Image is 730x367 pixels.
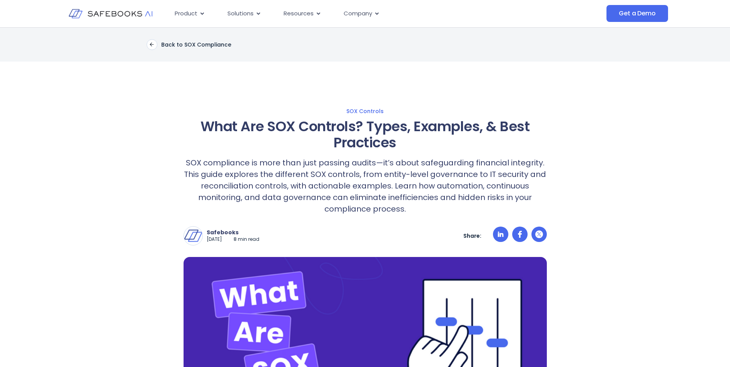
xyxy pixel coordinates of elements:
[284,9,314,18] span: Resources
[344,9,372,18] span: Company
[161,41,231,48] p: Back to SOX Compliance
[184,118,547,151] h1: What Are SOX Controls? Types, Examples, & Best Practices
[175,9,197,18] span: Product
[207,236,222,243] p: [DATE]
[619,10,655,17] span: Get a Demo
[463,232,481,239] p: Share:
[184,227,202,245] img: Safebooks
[147,39,231,50] a: Back to SOX Compliance
[169,6,530,21] div: Menu Toggle
[227,9,254,18] span: Solutions
[234,236,259,243] p: 8 min read
[207,229,259,236] p: Safebooks
[184,157,547,215] p: SOX compliance is more than just passing audits—it’s about safeguarding financial integrity. This...
[169,6,530,21] nav: Menu
[606,5,668,22] a: Get a Demo
[108,108,622,115] a: SOX Controls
